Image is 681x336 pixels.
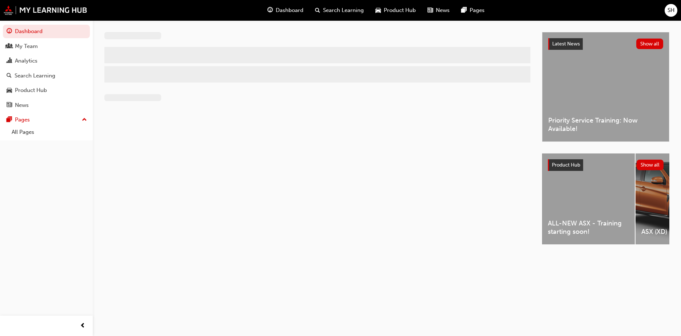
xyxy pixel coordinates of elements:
div: Analytics [15,57,37,65]
a: car-iconProduct Hub [370,3,422,18]
span: up-icon [82,115,87,125]
span: guage-icon [267,6,273,15]
a: search-iconSearch Learning [309,3,370,18]
a: pages-iconPages [455,3,490,18]
span: search-icon [315,6,320,15]
a: Product HubShow all [548,159,664,171]
a: My Team [3,40,90,53]
button: Show all [636,39,664,49]
a: News [3,99,90,112]
span: ALL-NEW ASX - Training starting soon! [548,219,629,236]
a: Latest NewsShow all [548,38,663,50]
span: guage-icon [7,28,12,35]
span: News [436,6,450,15]
span: chart-icon [7,58,12,64]
button: Pages [3,113,90,127]
span: news-icon [7,102,12,109]
a: Product Hub [3,84,90,97]
div: Pages [15,116,30,124]
a: guage-iconDashboard [262,3,309,18]
div: My Team [15,42,38,51]
span: Product Hub [384,6,416,15]
span: pages-icon [7,117,12,123]
button: Show all [637,160,664,170]
a: Latest NewsShow allPriority Service Training: Now Available! [542,32,669,142]
a: All Pages [9,127,90,138]
a: ALL-NEW ASX - Training starting soon! [542,153,635,244]
a: news-iconNews [422,3,455,18]
span: SH [668,6,674,15]
span: Pages [470,6,485,15]
span: car-icon [375,6,381,15]
span: Search Learning [323,6,364,15]
a: Search Learning [3,69,90,83]
span: news-icon [427,6,433,15]
span: Dashboard [276,6,303,15]
img: mmal [4,5,87,15]
span: Priority Service Training: Now Available! [548,116,663,133]
div: Product Hub [15,86,47,95]
div: Search Learning [15,72,55,80]
a: Dashboard [3,25,90,38]
span: Product Hub [552,162,580,168]
span: prev-icon [80,321,85,331]
span: pages-icon [461,6,467,15]
span: search-icon [7,73,12,79]
div: News [15,101,29,109]
a: Analytics [3,54,90,68]
button: DashboardMy TeamAnalyticsSearch LearningProduct HubNews [3,23,90,113]
button: SH [665,4,677,17]
span: people-icon [7,43,12,50]
span: car-icon [7,87,12,94]
span: Latest News [552,41,580,47]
